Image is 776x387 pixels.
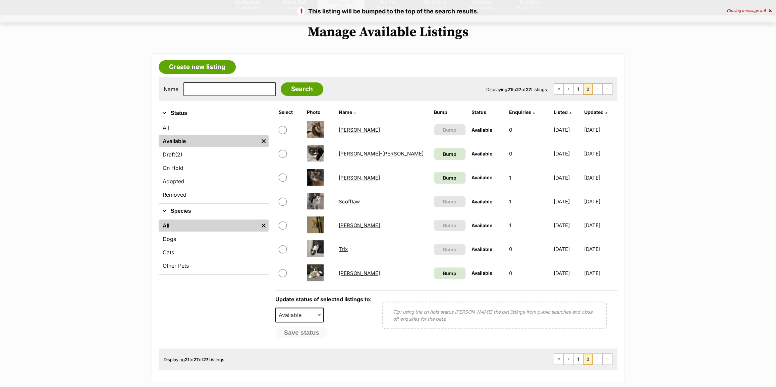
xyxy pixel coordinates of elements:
strong: 21 [185,357,189,362]
td: 0 [506,238,550,261]
button: Bump [434,220,465,231]
span: Bump [443,270,456,277]
td: [DATE] [584,142,617,165]
a: All [159,219,259,232]
th: Status [469,107,506,118]
a: Cats [159,246,269,258]
a: [PERSON_NAME]-[PERSON_NAME] [339,150,424,157]
span: Next page [593,354,602,365]
span: Last page [603,84,612,94]
td: 0 [506,118,550,141]
a: Remove filter [259,135,269,147]
span: Available [472,151,492,156]
input: Search [281,82,323,96]
a: Bump [434,172,465,184]
td: [DATE] [584,262,617,285]
td: [DATE] [584,238,617,261]
label: Name [164,86,178,92]
a: First page [554,84,563,94]
span: Available [472,270,492,276]
button: Save status [275,327,328,338]
span: (2) [175,150,182,158]
td: [DATE] [551,238,584,261]
th: Photo [304,107,335,118]
span: Available [472,199,492,204]
p: Tip: using the on hold status [PERSON_NAME] the pet listings from public searches and close off e... [393,308,596,322]
a: Remove filter [259,219,269,232]
a: All [159,122,269,134]
strong: 21 [507,87,512,92]
a: Page 1 [573,354,583,365]
span: Page 2 [583,354,593,365]
strong: 27 [516,87,521,92]
a: Page 1 [573,84,583,94]
strong: 27 [203,357,209,362]
td: [DATE] [584,190,617,213]
td: [DATE] [584,214,617,237]
span: Available [472,175,492,180]
span: Available [472,222,492,228]
span: Displaying to of Listings [486,87,547,92]
a: Dogs [159,233,269,245]
span: Displaying to of Listings [164,357,224,362]
span: Available [276,310,308,320]
span: Bump [443,126,456,133]
a: [PERSON_NAME] [339,222,380,229]
p: This listing will be bumped to the top of the search results. [7,7,769,16]
a: [PERSON_NAME] [339,127,380,133]
a: Other Pets [159,260,269,272]
span: Bump [443,150,456,157]
a: Available [159,135,259,147]
a: Enquiries [509,109,535,115]
td: [DATE] [551,214,584,237]
span: translation missing: en.admin.listings.index.attributes.enquiries [509,109,531,115]
nav: Pagination [554,83,612,95]
a: Adopted [159,175,269,187]
span: Name [339,109,352,115]
a: Create new listing [159,60,236,74]
span: Available [472,246,492,252]
th: Bump [431,107,468,118]
button: Status [159,109,269,118]
strong: 27 [193,357,199,362]
span: Available [275,308,324,322]
td: 0 [506,142,550,165]
td: [DATE] [584,166,617,189]
a: [PERSON_NAME] [339,270,380,276]
span: Available [472,127,492,133]
a: Listed [554,109,571,115]
span: Updated [584,109,604,115]
span: 4 [763,8,766,13]
td: [DATE] [551,118,584,141]
td: 1 [506,214,550,237]
a: Name [339,109,356,115]
td: [DATE] [551,262,584,285]
a: Bump [434,148,465,160]
a: First page [554,354,563,365]
td: [DATE] [584,118,617,141]
td: [DATE] [551,166,584,189]
div: Status [159,120,269,203]
nav: Pagination [554,353,612,365]
strong: 27 [526,87,531,92]
td: [DATE] [551,142,584,165]
button: Bump [434,124,465,135]
td: 1 [506,190,550,213]
div: Species [159,218,269,274]
a: [PERSON_NAME] [339,175,380,181]
td: [DATE] [551,190,584,213]
span: Bump [443,246,456,253]
button: Bump [434,196,465,207]
a: Removed [159,189,269,201]
span: Listed [554,109,568,115]
span: Next page [593,84,602,94]
a: Updated [584,109,607,115]
a: Bump [434,267,465,279]
div: Closing message in [727,8,772,13]
span: Bump [443,174,456,181]
span: Last page [603,354,612,365]
span: Bump [443,222,456,229]
label: Update status of selected listings to: [275,296,372,303]
td: 0 [506,262,550,285]
span: Page 2 [583,84,593,94]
